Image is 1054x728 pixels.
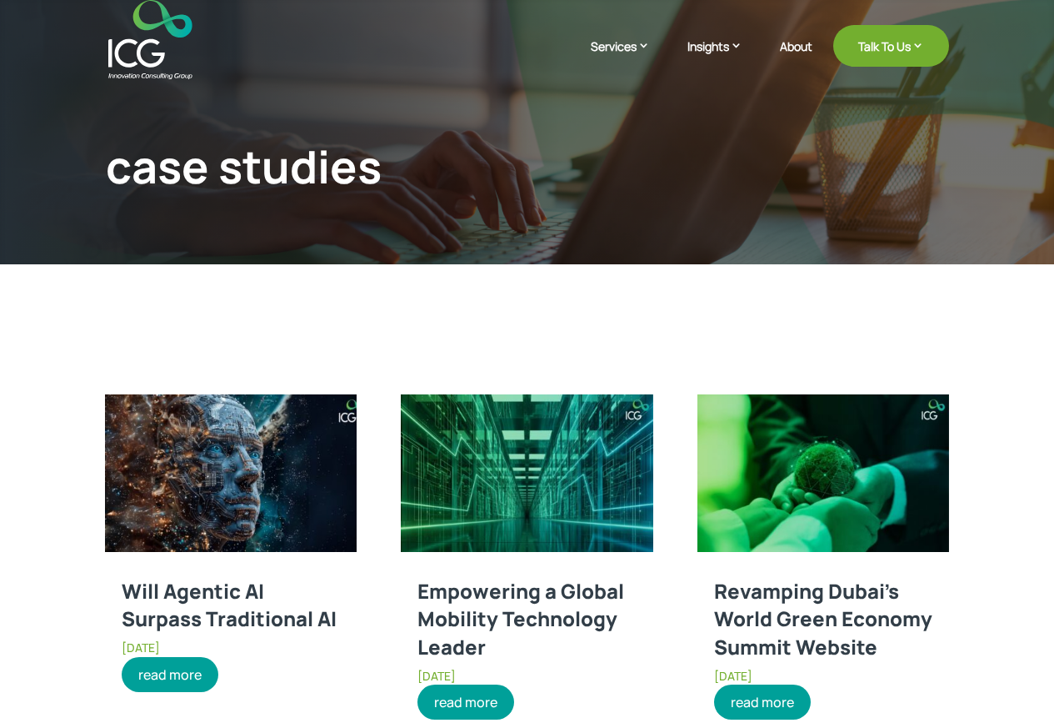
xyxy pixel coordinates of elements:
img: Empowering a Global Mobility Technology Leader [401,394,652,552]
span: [DATE] [417,668,456,684]
a: read more [122,657,218,692]
a: Talk To Us [833,25,949,67]
span: You may also like [106,324,344,364]
img: Will Agentic AI Surpass Traditional AI [105,394,357,552]
a: read more [417,685,514,720]
a: Empowering a Global Mobility Technology Leader [417,577,624,660]
a: Insights [687,38,759,79]
div: case studies [106,139,755,193]
a: About [780,40,812,79]
a: read more [714,685,811,720]
img: Revamping Dubai’s World Green Economy Summit Website [697,394,949,552]
span: [DATE] [714,668,752,684]
a: Will Agentic AI Surpass Traditional AI [122,577,337,633]
a: Revamping Dubai’s World Green Economy Summit Website [714,577,932,660]
span: [DATE] [122,640,160,655]
a: Services [591,38,667,79]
